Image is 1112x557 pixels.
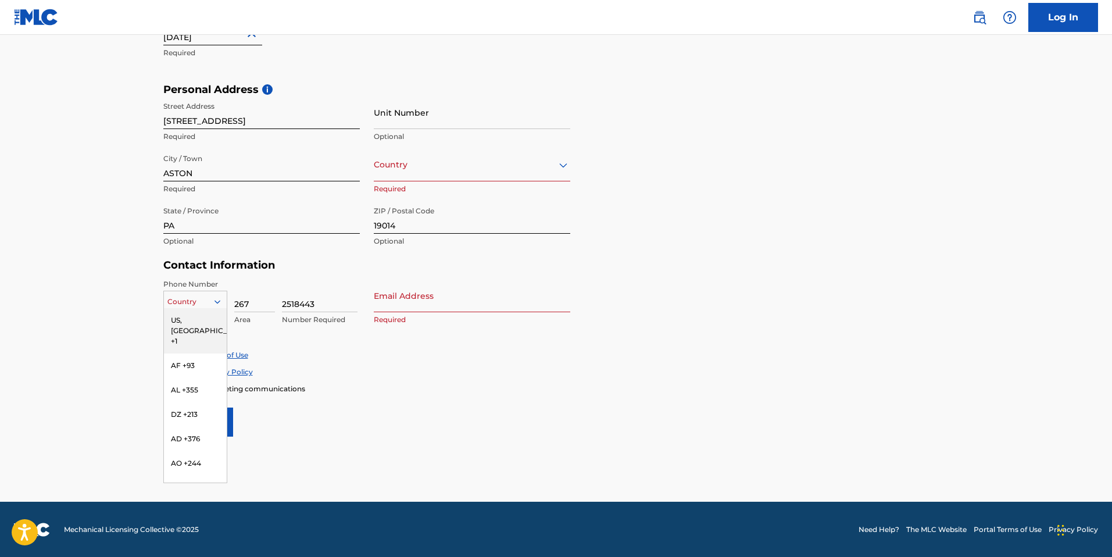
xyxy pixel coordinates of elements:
[163,83,949,97] h5: Personal Address
[164,427,227,451] div: AD +376
[176,384,305,393] span: Enroll in marketing communications
[203,351,248,359] a: Terms of Use
[164,476,227,500] div: AI +1264
[1049,524,1098,535] a: Privacy Policy
[163,131,360,142] p: Required
[203,367,253,376] a: Privacy Policy
[374,131,570,142] p: Optional
[859,524,899,535] a: Need Help?
[1003,10,1017,24] img: help
[968,6,991,29] a: Public Search
[163,184,360,194] p: Required
[998,6,1021,29] div: Help
[1028,3,1098,32] a: Log In
[234,315,275,325] p: Area
[906,524,967,535] a: The MLC Website
[974,524,1042,535] a: Portal Terms of Use
[164,308,227,354] div: US, [GEOGRAPHIC_DATA] +1
[14,523,50,537] img: logo
[164,451,227,476] div: AO +244
[374,184,570,194] p: Required
[1057,513,1064,548] div: Drag
[262,84,273,95] span: i
[163,48,360,58] p: Required
[64,524,199,535] span: Mechanical Licensing Collective © 2025
[374,315,570,325] p: Required
[164,354,227,378] div: AF +93
[164,402,227,427] div: DZ +213
[1054,501,1112,557] iframe: Chat Widget
[14,9,59,26] img: MLC Logo
[374,236,570,247] p: Optional
[972,10,986,24] img: search
[163,236,360,247] p: Optional
[164,378,227,402] div: AL +355
[163,259,570,272] h5: Contact Information
[282,315,357,325] p: Number Required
